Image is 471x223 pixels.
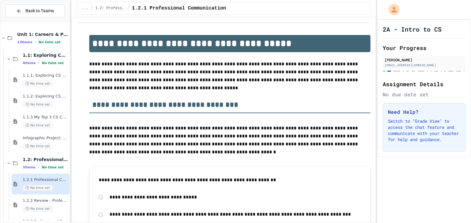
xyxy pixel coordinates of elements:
h2: Assignment Details [383,80,465,88]
h2: Your Progress [383,44,465,52]
span: Infographic Project: Your favorite CS [23,136,68,141]
span: • [38,165,39,170]
span: ... [82,6,88,11]
span: No time set [23,102,53,107]
h3: Need Help? [388,108,460,116]
p: Switch to "Grade View" to access the chat feature and communicate with your teacher for help and ... [388,118,460,143]
span: 1.2: Professional Communication [23,157,68,162]
h1: 2A - Intro to CS [383,25,442,33]
span: 1.1.1: Exploring CS Careers [23,73,68,78]
span: No time set [23,143,53,149]
span: / [91,6,93,11]
span: No time set [23,81,53,87]
span: 3 items [23,165,36,169]
span: No time set [42,165,64,169]
iframe: chat widget [420,172,465,198]
span: Back to Teams [25,8,54,14]
span: 1.2.1 Professional Communication [23,177,68,183]
span: No time set [23,206,53,212]
span: 1.2: Professional Communication [95,6,125,11]
div: [PERSON_NAME] [385,57,464,63]
span: 4 items [23,61,36,65]
span: Unit 1: Careers & Professionalism [17,32,68,37]
span: No time set [23,122,53,128]
iframe: chat widget [445,198,465,217]
span: No time set [42,61,64,65]
span: / [127,6,129,11]
span: 1.1.3 My Top 3 CS Careers! [23,115,68,120]
span: No time set [23,185,53,191]
span: 1.1.2: Exploring CS Careers - Review [23,94,68,99]
span: 1.2.2 Review - Professional Communication [23,198,68,203]
div: [EMAIL_ADDRESS][DOMAIN_NAME] [385,63,464,67]
span: 1.1: Exploring CS Careers [23,52,68,58]
span: No time set [39,40,61,44]
span: • [35,40,36,44]
div: No due date set [383,91,465,98]
div: My Account [382,2,401,17]
span: 13 items [17,40,33,44]
span: 1.2.1 Professional Communication [132,5,226,12]
span: • [38,60,39,65]
button: Back to Teams [6,4,65,17]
